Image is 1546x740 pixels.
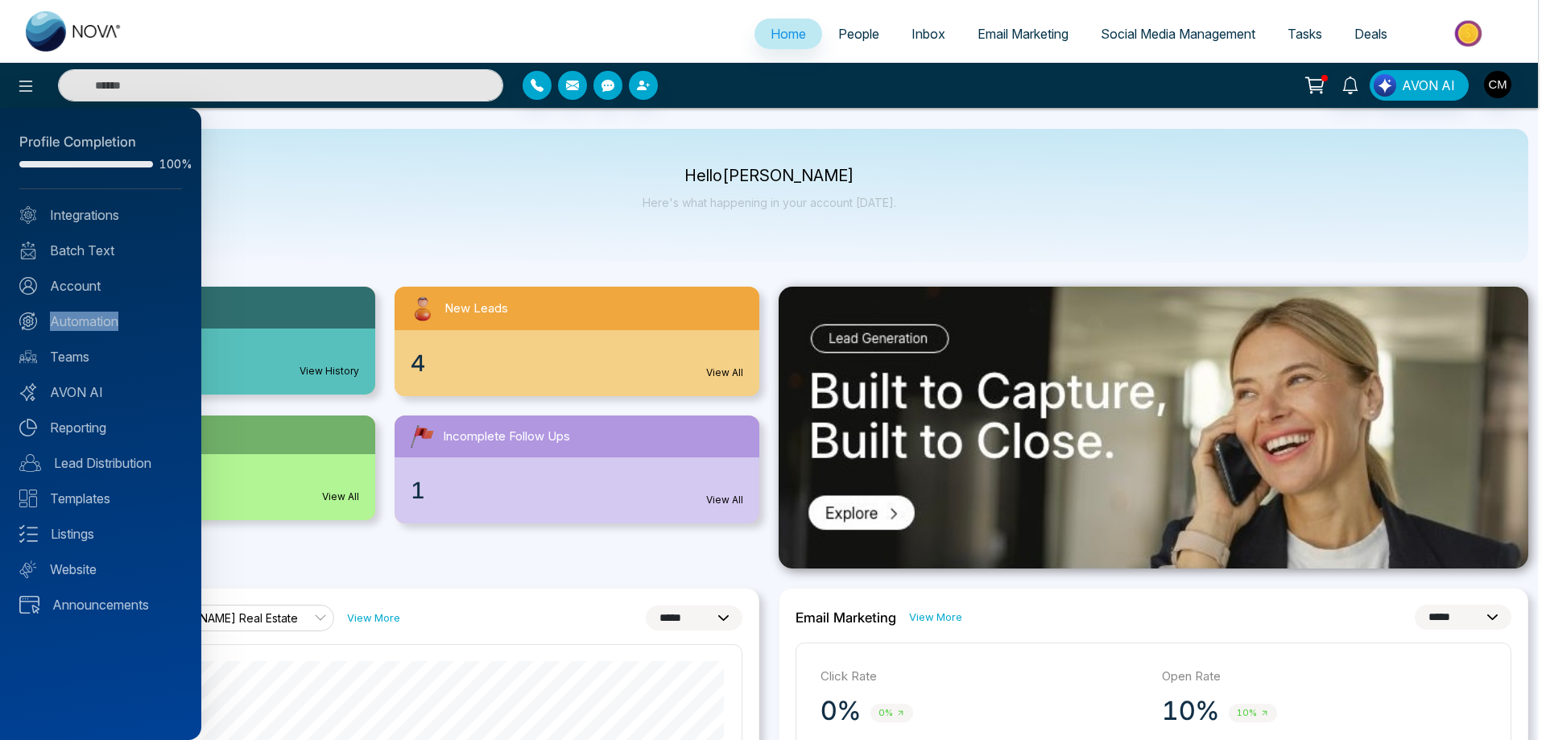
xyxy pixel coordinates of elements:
a: Account [19,276,182,296]
img: Reporting.svg [19,419,37,436]
img: Website.svg [19,560,37,578]
img: team.svg [19,348,37,366]
a: Templates [19,489,182,508]
div: Profile Completion [19,132,182,153]
a: Website [19,560,182,579]
a: Integrations [19,205,182,225]
img: Templates.svg [19,490,37,507]
img: announcements.svg [19,596,39,614]
a: Listings [19,524,182,544]
img: Avon-AI.svg [19,383,37,401]
iframe: Intercom live chat [1491,685,1530,724]
span: 100% [159,159,182,170]
img: Integrated.svg [19,206,37,224]
img: batch_text_white.png [19,242,37,259]
img: Lead-dist.svg [19,454,41,472]
a: Teams [19,347,182,366]
a: Reporting [19,418,182,437]
img: Account.svg [19,277,37,295]
a: AVON AI [19,382,182,402]
img: Listings.svg [19,525,38,543]
a: Automation [19,312,182,331]
img: Automation.svg [19,312,37,330]
a: Batch Text [19,241,182,260]
a: Lead Distribution [19,453,182,473]
a: Announcements [19,595,182,614]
